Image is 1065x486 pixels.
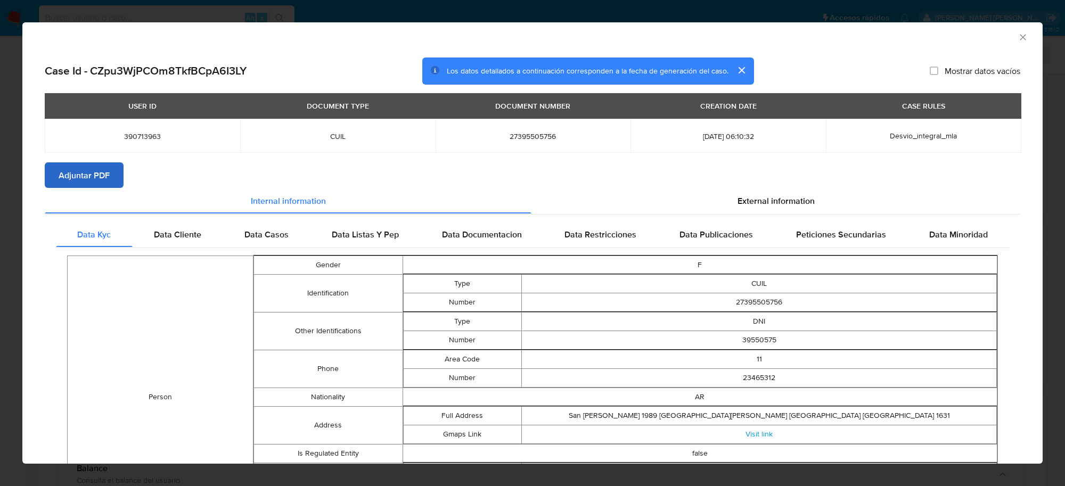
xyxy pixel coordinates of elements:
div: USER ID [122,97,163,115]
span: Desvio_integral_mla [890,130,957,141]
td: Is Regulated Entity [254,444,403,463]
td: 27395505756 [522,293,997,311]
td: CUIL [522,274,997,293]
div: closure-recommendation-modal [22,22,1043,464]
td: 11 [522,350,997,368]
div: DOCUMENT TYPE [300,97,375,115]
td: AR [403,388,997,406]
td: Type [403,274,522,293]
button: cerrar [728,57,754,83]
td: Email [254,463,403,482]
td: 39550575 [522,331,997,349]
span: CUIL [253,131,423,141]
td: Identification [254,274,403,312]
span: Los datos detallados a continuación corresponden a la fecha de generación del caso. [447,65,728,76]
span: Data Publicaciones [679,228,753,240]
td: Address [254,406,403,444]
span: [DATE] 06:10:32 [643,131,813,141]
div: DOCUMENT NUMBER [489,97,577,115]
div: CREATION DATE [694,97,763,115]
button: Adjuntar PDF [45,162,124,188]
td: Area Code [403,350,522,368]
span: Peticiones Secundarias [796,228,886,240]
span: Data Casos [244,228,289,240]
button: Cerrar ventana [1018,32,1027,42]
span: 390713963 [58,131,227,141]
span: Data Documentacion [442,228,522,240]
td: Gender [254,256,403,274]
span: Data Listas Y Pep [332,228,399,240]
div: Detailed info [45,188,1020,213]
span: Data Kyc [77,228,111,240]
span: Data Minoridad [929,228,988,240]
span: Data Cliente [154,228,201,240]
td: F [403,256,997,274]
span: Adjuntar PDF [59,163,110,187]
h2: Case Id - CZpu3WjPCOm8TkfBCpA6I3LY [45,64,247,78]
td: Number [403,293,522,311]
span: Data Restricciones [564,228,636,240]
span: External information [738,194,815,207]
input: Mostrar datos vacíos [930,67,938,75]
td: Nationality [254,388,403,406]
span: 27395505756 [448,131,618,141]
span: Mostrar datos vacíos [945,65,1020,76]
span: Internal information [251,194,326,207]
td: Number [403,368,522,387]
td: Gmaps Link [403,425,522,443]
td: Number [403,331,522,349]
td: [EMAIL_ADDRESS][DOMAIN_NAME] [522,463,997,481]
td: Type [403,312,522,331]
td: DNI [522,312,997,331]
a: Visit link [745,429,773,439]
td: Address [403,463,522,481]
div: CASE RULES [896,97,952,115]
td: 23465312 [522,368,997,387]
td: San [PERSON_NAME] 1989 [GEOGRAPHIC_DATA][PERSON_NAME] [GEOGRAPHIC_DATA] [GEOGRAPHIC_DATA] 1631 [522,406,997,425]
td: false [403,444,997,463]
td: Other Identifications [254,312,403,350]
td: Phone [254,350,403,388]
div: Detailed internal info [56,221,1009,247]
td: Full Address [403,406,522,425]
